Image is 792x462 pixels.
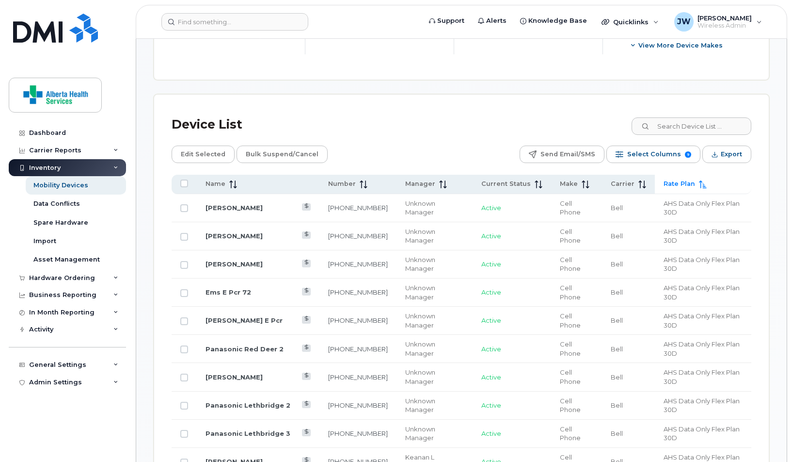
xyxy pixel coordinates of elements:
a: Panasonic Red Deer 2 [206,345,284,353]
div: Unknown Manager [405,396,464,414]
a: [PHONE_NUMBER] [328,345,388,353]
a: [PERSON_NAME] [206,204,263,212]
span: View More Device Makes [638,41,723,50]
div: Unknown Manager [405,199,464,217]
span: Edit Selected [181,147,225,162]
span: Bell [611,429,623,437]
span: Active [481,345,501,353]
a: [PHONE_NUMBER] [328,401,388,409]
span: Carrier [611,180,634,188]
span: JW [677,16,691,28]
button: Send Email/SMS [520,146,604,163]
span: Bell [611,373,623,381]
a: [PHONE_NUMBER] [328,260,388,268]
button: Export [702,146,751,163]
span: AHS Data Only Flex Plan 30D [664,368,740,385]
span: Cell Phone [560,425,581,442]
a: [PHONE_NUMBER] [328,373,388,381]
a: [PERSON_NAME] E Pcr [206,316,283,324]
input: Search Device List ... [632,117,751,135]
span: Cell Phone [560,284,581,301]
span: Bell [611,345,623,353]
a: [PHONE_NUMBER] [328,204,388,212]
div: Unknown Manager [405,368,464,386]
span: Cell Phone [560,199,581,216]
a: View Last Bill [302,260,311,267]
span: Bell [611,401,623,409]
span: AHS Data Only Flex Plan 30D [664,312,740,329]
span: Cell Phone [560,368,581,385]
span: Support [437,16,464,26]
span: Active [481,429,501,437]
a: Panasonic Lethbridge 3 [206,429,290,437]
span: Active [481,288,501,296]
a: [PHONE_NUMBER] [328,429,388,437]
button: View More Device Makes [618,37,736,54]
span: Bell [611,288,623,296]
span: Active [481,260,501,268]
span: Send Email/SMS [540,147,595,162]
a: [PERSON_NAME] [206,232,263,240]
span: AHS Data Only Flex Plan 30D [664,397,740,414]
span: Cell Phone [560,256,581,273]
div: Unknown Manager [405,227,464,245]
span: Quicklinks [613,18,649,26]
span: Alerts [486,16,507,26]
span: AHS Data Only Flex Plan 30D [664,284,740,301]
a: View Last Bill [302,373,311,380]
span: Bell [611,204,623,212]
span: AHS Data Only Flex Plan 30D [664,199,740,216]
span: Make [560,180,578,188]
div: Unknown Manager [405,425,464,443]
span: Cell Phone [560,340,581,357]
a: [PHONE_NUMBER] [328,232,388,240]
a: View Last Bill [302,203,311,211]
a: View Last Bill [302,401,311,408]
a: [PHONE_NUMBER] [328,288,388,296]
span: Wireless Admin [697,22,752,30]
span: Active [481,401,501,409]
span: [PERSON_NAME] [697,14,752,22]
a: [PHONE_NUMBER] [328,316,388,324]
a: View Last Bill [302,231,311,239]
a: View Last Bill [302,345,311,352]
span: Bell [611,232,623,240]
span: Select Columns [627,147,681,162]
div: Unknown Manager [405,255,464,273]
span: Manager [405,180,435,188]
div: Quicklinks [595,12,665,32]
span: Name [206,180,225,188]
input: Find something... [161,13,308,31]
span: Bell [611,316,623,324]
div: Jeff Wiebe [667,12,769,32]
button: Bulk Suspend/Cancel [237,146,328,163]
div: Unknown Manager [405,312,464,330]
span: Cell Phone [560,312,581,329]
span: AHS Data Only Flex Plan 30D [664,340,740,357]
div: Unknown Manager [405,283,464,301]
span: Export [721,147,742,162]
span: AHS Data Only Flex Plan 30D [664,425,740,442]
div: Unknown Manager [405,340,464,358]
a: Knowledge Base [513,11,594,31]
div: Device List [172,112,242,137]
span: Bulk Suspend/Cancel [246,147,318,162]
span: Active [481,373,501,381]
span: AHS Data Only Flex Plan 30D [664,228,740,245]
span: Active [481,316,501,324]
a: Ems E Pcr 72 [206,288,251,296]
a: View Last Bill [302,429,311,436]
a: Support [422,11,471,31]
a: [PERSON_NAME] [206,260,263,268]
span: AHS Data Only Flex Plan 30D [664,256,740,273]
span: Active [481,232,501,240]
a: [PERSON_NAME] [206,373,263,381]
button: Edit Selected [172,146,235,163]
span: Cell Phone [560,228,581,245]
span: Cell Phone [560,397,581,414]
a: Alerts [471,11,513,31]
span: Knowledge Base [528,16,587,26]
button: Select Columns 9 [606,146,700,163]
span: 9 [685,151,691,158]
a: Panasonic Lethbridge 2 [206,401,290,409]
